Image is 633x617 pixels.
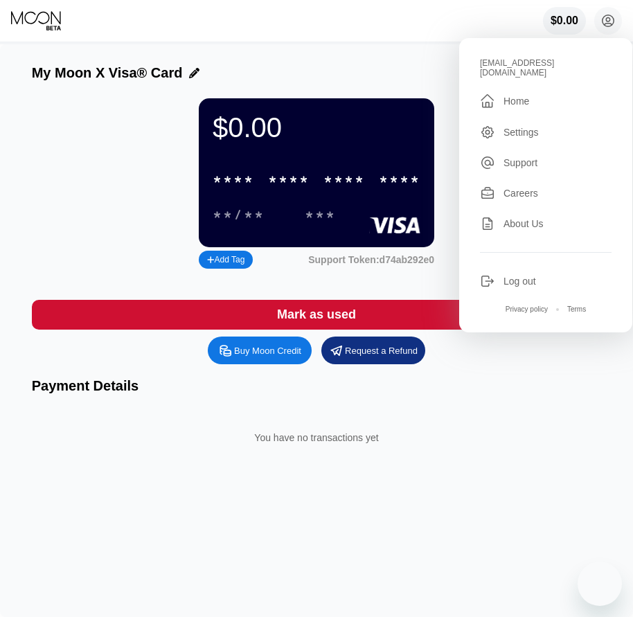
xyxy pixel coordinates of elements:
[208,337,312,364] div: Buy Moon Credit
[503,157,537,168] div: Support
[480,93,495,109] div: 
[506,305,548,313] div: Privacy policy
[503,188,538,199] div: Careers
[503,127,539,138] div: Settings
[345,345,418,357] div: Request a Refund
[321,337,425,364] div: Request a Refund
[503,276,536,287] div: Log out
[199,251,253,269] div: Add Tag
[480,216,612,231] div: About Us
[578,562,622,606] iframe: Button to launch messaging window
[32,378,602,394] div: Payment Details
[213,112,420,143] div: $0.00
[43,418,591,457] div: You have no transactions yet
[543,7,586,35] div: $0.00
[308,254,434,265] div: Support Token: d74ab292e0
[503,96,529,107] div: Home
[567,305,586,313] div: Terms
[551,15,578,27] div: $0.00
[503,218,544,229] div: About Us
[277,307,356,323] div: Mark as used
[207,255,244,265] div: Add Tag
[480,155,612,170] div: Support
[480,125,612,140] div: Settings
[234,345,301,357] div: Buy Moon Credit
[32,65,183,81] div: My Moon X Visa® Card
[480,186,612,201] div: Careers
[480,93,612,109] div: Home
[308,254,434,265] div: Support Token:d74ab292e0
[480,274,612,289] div: Log out
[480,58,612,78] div: [EMAIL_ADDRESS][DOMAIN_NAME]
[32,300,602,330] div: Mark as used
